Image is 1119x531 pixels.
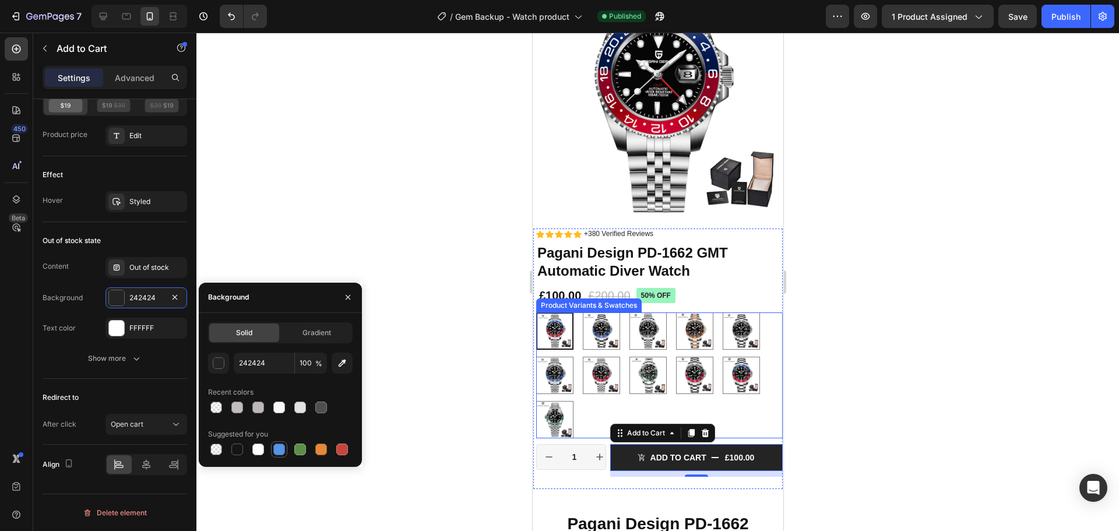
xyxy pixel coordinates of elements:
p: Add to Cart [57,41,156,55]
div: Add to Cart [92,395,135,406]
div: £200.00 [54,254,98,272]
span: 1 product assigned [892,10,967,23]
div: Hover [43,195,63,206]
div: Suggested for you [208,429,268,439]
button: 1 product assigned [882,5,994,28]
p: Settings [58,72,90,84]
button: Show more [43,348,187,369]
div: Open Intercom Messenger [1079,474,1107,502]
span: % [315,358,322,369]
span: Gradient [302,328,331,338]
div: Out of stock state [43,235,101,246]
div: Effect [43,170,63,180]
div: Publish [1051,10,1081,23]
iframe: Design area [533,33,783,531]
div: £100.00 [5,254,50,272]
div: Product Variants & Swatches [6,268,107,278]
p: 7 [76,9,82,23]
button: 7 [5,5,87,28]
div: Background [43,293,83,303]
div: Delete element [83,506,147,520]
span: Save [1008,12,1027,22]
p: +380 Verified Reviews [51,197,121,206]
div: Content [43,261,69,272]
button: Save [998,5,1037,28]
span: Solid [236,328,252,338]
div: Edit [129,131,184,141]
input: quantity [29,412,55,437]
div: 242424 [129,293,163,303]
div: Add to cart [118,420,174,430]
div: Styled [129,196,184,207]
div: £100.00 [191,419,223,431]
span: Published [609,11,641,22]
h1: Pagani Design PD-1662 GMT Automatic Diver Watch [3,210,250,248]
button: Publish [1041,5,1090,28]
div: Product price [43,129,87,140]
div: Text color [43,323,76,333]
h1: Pagani Design PD-1662 [16,480,235,502]
pre: 50% off [104,255,143,270]
div: After click [43,419,76,430]
div: Out of stock [129,262,184,273]
div: FFFFFF [129,323,184,333]
button: Add to cart [78,412,250,438]
div: Beta [9,213,28,223]
span: Open cart [111,420,143,428]
button: decrement [4,412,29,437]
div: Align [43,456,76,472]
div: Recent colors [208,387,254,398]
div: 450 [11,124,28,133]
button: Open cart [105,414,187,435]
div: Undo/Redo [220,5,267,28]
button: Delete element [43,504,187,522]
button: increment [55,412,79,437]
div: Show more [88,353,142,364]
input: Eg: FFFFFF [234,353,294,374]
div: Redirect to [43,392,79,403]
div: Background [208,292,249,303]
span: Gem Backup - Watch product [455,10,569,23]
span: / [450,10,453,23]
p: Advanced [115,72,154,84]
